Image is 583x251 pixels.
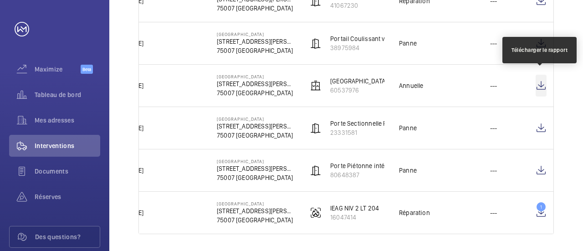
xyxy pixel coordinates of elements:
[217,164,293,173] p: [STREET_ADDRESS][PERSON_NAME]
[35,167,100,176] span: Documents
[399,166,417,175] div: Panne
[217,88,293,97] p: 75007 [GEOGRAPHIC_DATA]
[310,80,321,91] img: elevator.svg
[399,39,417,48] div: Panne
[217,37,293,46] p: [STREET_ADDRESS][PERSON_NAME]
[310,207,321,218] img: fire_alarm.svg
[81,65,93,74] span: Beta
[310,165,321,176] img: automatic_door.svg
[490,81,497,90] p: ---
[35,65,81,74] span: Maximize
[330,43,394,52] p: 38975984
[217,215,293,225] p: 75007 [GEOGRAPHIC_DATA]
[310,123,321,133] img: automatic_door.svg
[310,38,321,49] img: automatic_door.svg
[330,213,379,222] p: 16047414
[330,77,387,86] p: [GEOGRAPHIC_DATA]
[217,131,293,140] p: 75007 [GEOGRAPHIC_DATA]
[330,1,446,10] p: 41067230
[217,122,293,131] p: [STREET_ADDRESS][PERSON_NAME]
[35,116,100,125] span: Mes adresses
[330,161,476,170] p: Porte Piétonne intérieur Bat Treille entrée principale
[330,128,405,137] p: 23331581
[490,39,497,48] p: ---
[217,46,293,55] p: 75007 [GEOGRAPHIC_DATA]
[490,208,497,217] p: ---
[35,192,100,201] span: Réserves
[490,166,497,175] p: ---
[217,206,293,215] p: [STREET_ADDRESS][PERSON_NAME]
[330,170,476,179] p: 80648387
[511,46,568,54] div: Télécharger le rapport
[217,116,293,122] p: [GEOGRAPHIC_DATA]
[217,201,293,206] p: [GEOGRAPHIC_DATA]
[399,208,430,217] div: Réparation
[35,141,100,150] span: Interventions
[330,204,379,213] p: IEAG NIV 2 LT 204
[217,173,293,182] p: 75007 [GEOGRAPHIC_DATA]
[399,81,423,90] div: Annuelle
[35,90,100,99] span: Tableau de bord
[330,34,394,43] p: Portail Coulissant vitré
[217,74,293,79] p: [GEOGRAPHIC_DATA]
[399,123,417,133] div: Panne
[330,86,387,95] p: 60537976
[217,31,293,37] p: [GEOGRAPHIC_DATA]
[330,119,405,128] p: Porte Sectionnelle Parking
[217,79,293,88] p: [STREET_ADDRESS][PERSON_NAME]
[490,123,497,133] p: ---
[217,159,293,164] p: [GEOGRAPHIC_DATA]
[217,4,293,13] p: 75007 [GEOGRAPHIC_DATA]
[35,232,100,241] span: Des questions?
